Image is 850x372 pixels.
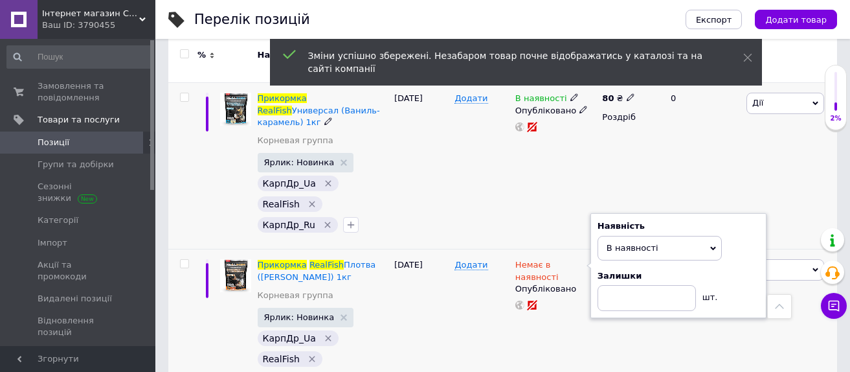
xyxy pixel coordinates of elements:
span: Плотва ([PERSON_NAME]) 1кг [258,260,376,281]
span: В наявності [515,93,567,107]
span: Акції та промокоди [38,259,120,283]
svg: Видалити мітку [323,178,333,189]
div: [DATE] [391,83,451,250]
span: Категорії [38,215,78,226]
span: Групи та добірки [38,159,114,170]
span: Прикормка [258,93,307,103]
span: Сезонні знижки [38,181,120,204]
div: Залишки [598,270,759,282]
span: Експорт [696,15,732,25]
span: RealFish [309,260,344,270]
div: Перелік позицій [194,13,310,27]
a: ПрикормкаRealFishПлотва ([PERSON_NAME]) 1кг [258,260,376,281]
span: Универсал (Ваниль-карамель) 1кг [258,106,380,127]
div: Ваш ID: 3790455 [42,19,155,31]
div: Опубліковано [515,105,596,117]
span: Відновлення позицій [38,315,120,338]
div: Зміни успішно збережені. Незабаром товар почне відображатись у каталозі та на сайті компанії [308,49,711,75]
span: Імпорт [38,237,67,249]
span: Додати [454,93,487,104]
span: Назва [258,49,286,61]
span: Додати товар [765,15,827,25]
input: Пошук [6,45,153,69]
span: Прикормка [258,260,307,270]
span: Дії [752,98,763,108]
span: В наявності [607,243,658,253]
div: Опубліковано [515,283,596,295]
span: Ярлик: Новинка [264,313,335,321]
svg: Видалити мітку [307,354,317,364]
span: RealFish [263,354,300,364]
span: Ярлик: Новинка [264,158,335,167]
span: % [197,49,206,61]
b: 80 [602,93,614,103]
div: ₴ [602,93,634,104]
svg: Видалити мітку [307,199,317,209]
span: Позиції [38,137,69,148]
span: КарпДр_Ua [263,178,316,189]
span: RealFish [258,106,292,115]
div: 2% [825,114,846,123]
span: Додати [454,260,487,270]
div: Роздріб [602,111,660,123]
svg: Видалити мітку [323,333,333,343]
svg: Видалити мітку [322,220,333,230]
img: Прикормка RealFish Плотва (Миндаль-ваниль) 1кг [220,259,251,292]
span: Немає в наявності [515,260,559,285]
span: RealFish [263,199,300,209]
span: КарпДр_Ua [263,333,316,343]
div: 0 [663,83,743,250]
div: Наявність [598,220,759,232]
div: шт. [696,285,722,303]
button: Додати товар [755,10,837,29]
span: Товари та послуги [38,114,120,126]
button: Чат з покупцем [821,293,847,319]
a: Корневая группа [258,290,333,301]
a: ПрикормкаRealFishУниверсал (Ваниль-карамель) 1кг [258,93,380,126]
button: Експорт [686,10,743,29]
a: Корневая группа [258,135,333,146]
img: Прикормка RealFish Универсал (Ваниль-карамель) 1кг [220,93,251,126]
span: Замовлення та повідомлення [38,80,120,104]
span: КарпДр_Ru [263,220,315,230]
span: Видалені позиції [38,293,112,305]
span: Інтернет магазин Carp life [42,8,139,19]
